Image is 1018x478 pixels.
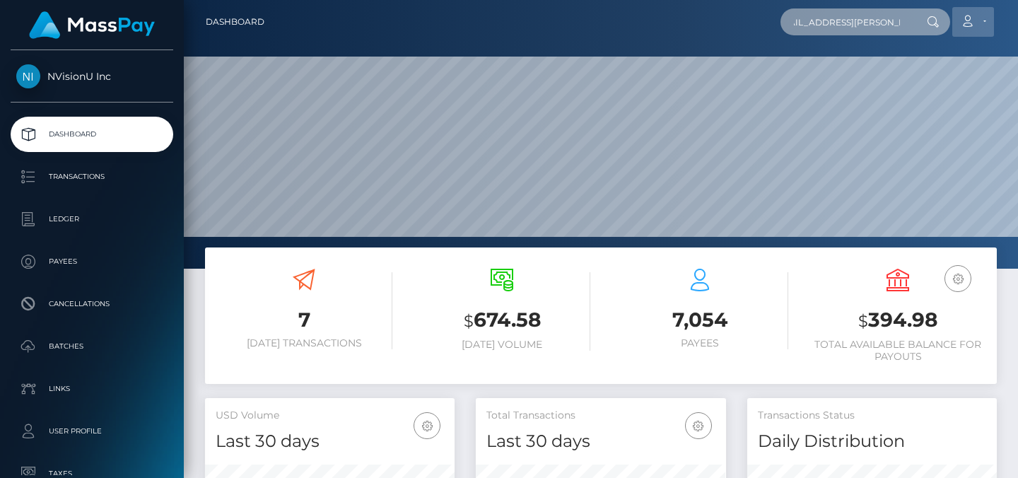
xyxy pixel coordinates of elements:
[11,244,173,279] a: Payees
[464,311,474,331] small: $
[16,64,40,88] img: NVisionU Inc
[758,429,986,454] h4: Daily Distribution
[11,70,173,83] span: NVisionU Inc
[16,251,168,272] p: Payees
[216,306,392,334] h3: 7
[758,409,986,423] h5: Transactions Status
[216,429,444,454] h4: Last 30 days
[16,124,168,145] p: Dashboard
[11,117,173,152] a: Dashboard
[11,371,173,407] a: Links
[858,311,868,331] small: $
[11,202,173,237] a: Ledger
[16,166,168,187] p: Transactions
[216,409,444,423] h5: USD Volume
[612,306,788,334] h3: 7,054
[216,337,392,349] h6: [DATE] Transactions
[29,11,155,39] img: MassPay Logo
[16,378,168,400] p: Links
[11,329,173,364] a: Batches
[809,339,986,363] h6: Total Available Balance for Payouts
[809,306,986,335] h3: 394.98
[414,306,590,335] h3: 674.58
[486,429,715,454] h4: Last 30 days
[414,339,590,351] h6: [DATE] Volume
[16,293,168,315] p: Cancellations
[612,337,788,349] h6: Payees
[11,414,173,449] a: User Profile
[486,409,715,423] h5: Total Transactions
[780,8,913,35] input: Search...
[16,421,168,442] p: User Profile
[16,209,168,230] p: Ledger
[206,7,264,37] a: Dashboard
[11,286,173,322] a: Cancellations
[16,336,168,357] p: Batches
[11,159,173,194] a: Transactions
